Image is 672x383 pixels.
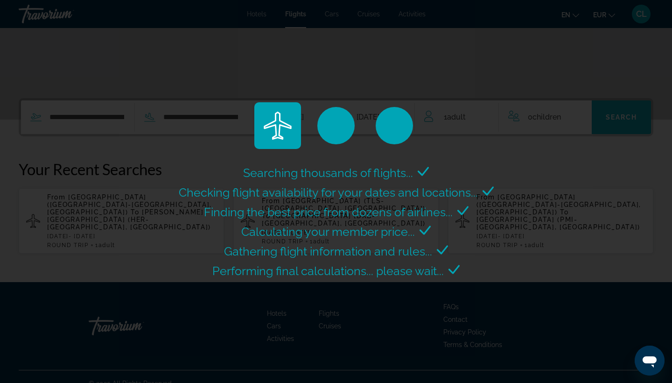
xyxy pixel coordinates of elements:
[212,264,444,278] span: Performing final calculations... please wait...
[179,185,478,199] span: Checking flight availability for your dates and locations...
[224,244,432,258] span: Gathering flight information and rules...
[635,346,665,376] iframe: Bouton de lancement de la fenêtre de messagerie
[243,166,413,180] span: Searching thousands of flights...
[204,205,453,219] span: Finding the best price from dozens of airlines...
[241,225,415,239] span: Calculating your member price...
